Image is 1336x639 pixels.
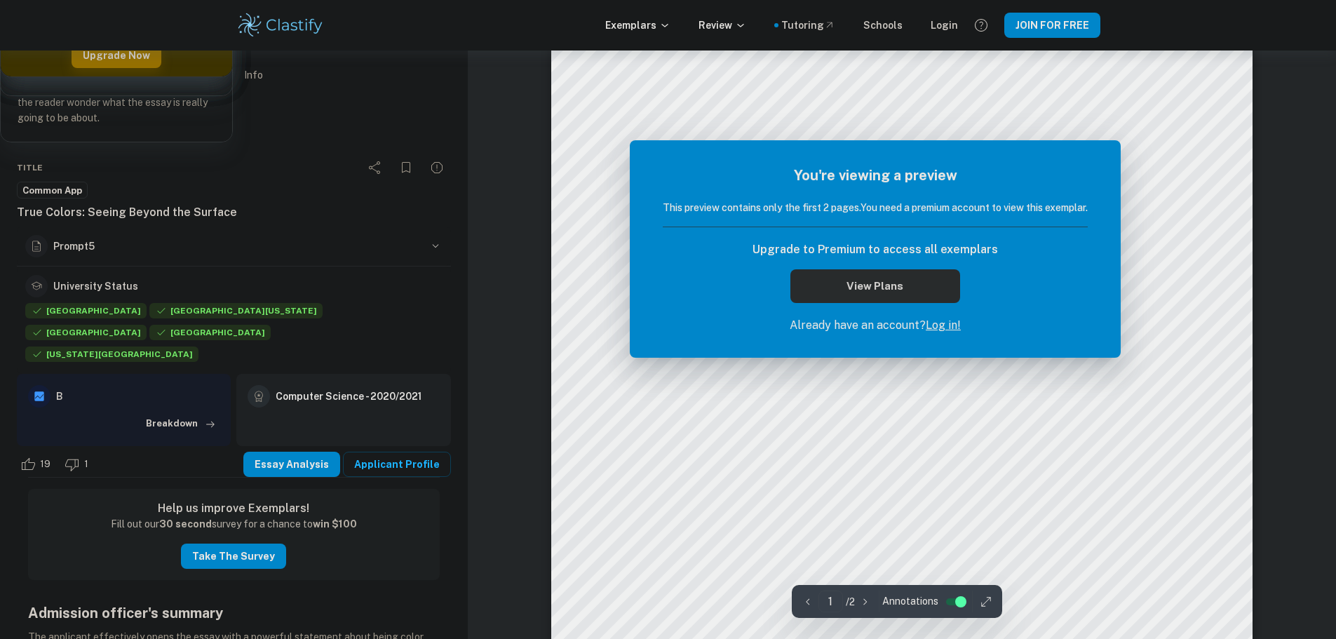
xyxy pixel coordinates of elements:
span: 1 [76,457,96,471]
button: View Plans [790,269,960,303]
p: Review [699,18,746,33]
span: Common App [18,184,87,198]
p: Info [244,67,263,83]
span: Annotations [882,594,938,609]
div: Dislike [61,453,96,476]
div: Like [17,453,58,476]
div: Accepted: Emory University [25,325,147,344]
span: [GEOGRAPHIC_DATA] [25,303,147,318]
h6: University Status [53,278,138,294]
h6: Prompt 5 [53,238,423,254]
button: Prompt5 [17,227,451,266]
h6: Help us improve Exemplars! [39,500,429,517]
img: Clastify logo [236,11,325,39]
h6: Upgrade to Premium to access all exemplars [753,241,998,258]
p: Already have an account? [663,317,1088,334]
button: JOIN FOR FREE [1004,13,1100,38]
button: Help and Feedback [969,13,993,37]
h6: This preview contains only the first 2 pages. You need a premium account to view this exemplar. [663,200,1088,215]
button: Breakdown [142,413,220,434]
strong: 30 second [159,518,212,530]
a: Applicant Profile [343,452,451,477]
span: [GEOGRAPHIC_DATA] [25,325,147,340]
button: Upgrade Now [72,43,161,68]
div: Accepted: University of Miami [149,325,271,344]
h6: B [56,389,220,404]
span: [US_STATE][GEOGRAPHIC_DATA] [25,347,198,362]
a: Schools [863,18,903,33]
div: Share [361,154,389,182]
p: Exemplars [605,18,670,33]
div: Accepted: Brown University [25,303,147,322]
p: / 2 [846,594,855,610]
a: Tutoring [781,18,835,33]
a: Computer Science - 2020/2021 [276,385,421,408]
span: [GEOGRAPHIC_DATA][US_STATE] [149,303,323,318]
p: Fill out our survey for a chance to [111,517,357,532]
div: Accepted: University of Florida [149,303,323,322]
span: Title [17,161,43,174]
button: Essay Analysis [243,452,340,477]
h6: Computer Science - 2020/2021 [276,389,421,404]
h5: Admission officer's summary [28,603,440,624]
h6: True Colors: Seeing Beyond the Surface [17,204,451,221]
a: Common App [17,182,88,199]
span: 19 [32,457,58,471]
span: [GEOGRAPHIC_DATA] [149,325,271,340]
a: Login [931,18,958,33]
div: Bookmark [392,154,420,182]
h5: You're viewing a preview [663,165,1088,186]
div: Accepted: Florida State University [25,347,198,365]
a: Log in! [926,318,961,332]
strong: win $100 [313,518,357,530]
button: Take the Survey [181,544,286,569]
div: Report issue [423,154,451,182]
